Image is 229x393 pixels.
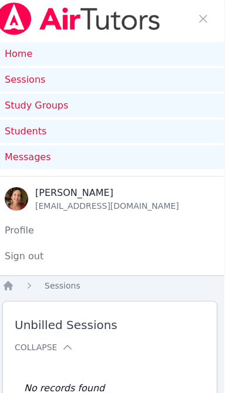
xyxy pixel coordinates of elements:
a: Sessions [45,280,80,292]
nav: Breadcrumb [2,280,217,292]
div: [PERSON_NAME] [35,186,179,200]
span: Unbilled Sessions [15,318,205,332]
div: [EMAIL_ADDRESS][DOMAIN_NAME] [35,200,179,212]
button: Collapse [15,341,73,353]
span: Sessions [45,281,80,290]
span: Messages [5,150,50,164]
